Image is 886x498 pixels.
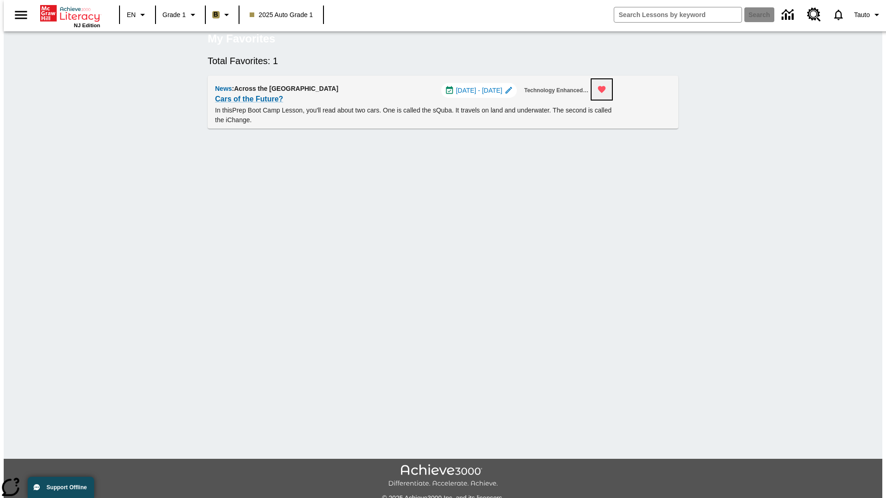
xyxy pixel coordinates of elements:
[521,83,593,98] button: Technology Enhanced Item
[232,85,339,92] span: : Across the [GEOGRAPHIC_DATA]
[47,484,87,491] span: Support Offline
[215,93,283,106] a: Cars of the Future?
[524,86,590,95] span: Technology Enhanced Item
[28,477,94,498] button: Support Offline
[7,1,35,29] button: Open side menu
[441,83,517,98] div: Jul 01 - Aug 01 Choose Dates
[826,3,850,27] a: Notifications
[776,2,802,28] a: Data Center
[162,10,186,20] span: Grade 1
[850,6,886,23] button: Profile/Settings
[208,31,275,46] h5: My Favorites
[74,23,100,28] span: NJ Edition
[854,10,870,20] span: Tauto
[40,3,100,28] div: Home
[215,106,612,125] p: In this
[388,464,498,488] img: Achieve3000 Differentiate Accelerate Achieve
[614,7,742,22] input: search field
[127,10,136,20] span: EN
[209,6,236,23] button: Boost Class color is light brown. Change class color
[123,6,152,23] button: Language: EN, Select a language
[456,86,503,95] span: [DATE] - [DATE]
[592,79,612,100] button: Remove from Favorites
[215,107,611,124] testabrev: Prep Boot Camp Lesson, you'll read about two cars. One is called the sQuba. It travels on land an...
[159,6,202,23] button: Grade: Grade 1, Select a grade
[208,53,678,68] h6: Total Favorites: 1
[214,9,218,20] span: B
[250,10,313,20] span: 2025 Auto Grade 1
[802,2,826,27] a: Resource Center, Will open in new tab
[215,85,232,92] span: News
[40,4,100,23] a: Home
